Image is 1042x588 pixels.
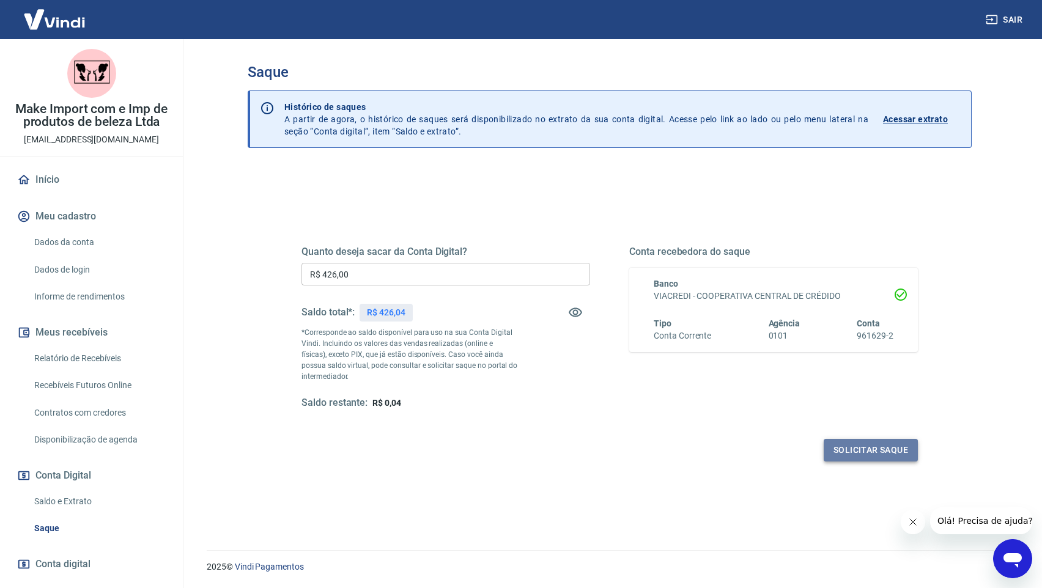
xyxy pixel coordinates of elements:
[7,9,103,18] span: Olá! Precisa de ajuda?
[883,101,961,138] a: Acessar extrato
[29,346,168,371] a: Relatório de Recebíveis
[24,133,159,146] p: [EMAIL_ADDRESS][DOMAIN_NAME]
[29,284,168,309] a: Informe de rendimentos
[301,306,355,318] h5: Saldo total*:
[15,1,94,38] img: Vindi
[857,318,880,328] span: Conta
[29,373,168,398] a: Recebíveis Futuros Online
[769,329,800,342] h6: 0101
[29,230,168,255] a: Dados da conta
[930,507,1032,534] iframe: Mensagem da empresa
[235,562,304,571] a: Vindi Pagamentos
[857,329,893,342] h6: 961629-2
[367,306,405,319] p: R$ 426,04
[983,9,1027,31] button: Sair
[15,203,168,230] button: Meu cadastro
[301,397,368,410] h5: Saldo restante:
[67,49,116,98] img: 92670548-54c4-46cb-b211-a4c5f46627ef.jpeg
[29,516,168,541] a: Saque
[207,560,1013,573] p: 2025 ©
[15,319,168,346] button: Meus recebíveis
[35,556,91,573] span: Conta digital
[10,103,173,128] p: Make Import com e Imp de produtos de beleza Ltda
[29,257,168,282] a: Dados de login
[15,462,168,489] button: Conta Digital
[29,400,168,425] a: Contratos com credores
[824,439,918,461] button: Solicitar saque
[883,113,948,125] p: Acessar extrato
[284,101,868,138] p: A partir de agora, o histórico de saques será disponibilizado no extrato da sua conta digital. Ac...
[372,398,401,408] span: R$ 0,04
[15,551,168,578] a: Conta digital
[993,539,1032,578] iframe: Botão para abrir a janela de mensagens
[15,166,168,193] a: Início
[901,510,925,534] iframe: Fechar mensagem
[769,318,800,328] span: Agência
[301,246,590,258] h5: Quanto deseja sacar da Conta Digital?
[654,329,711,342] h6: Conta Corrente
[284,101,868,113] p: Histórico de saques
[654,290,893,303] h6: VIACREDI - COOPERATIVA CENTRAL DE CRÉDIDO
[301,327,518,382] p: *Corresponde ao saldo disponível para uso na sua Conta Digital Vindi. Incluindo os valores das ve...
[29,427,168,452] a: Disponibilização de agenda
[654,318,671,328] span: Tipo
[629,246,918,258] h5: Conta recebedora do saque
[248,64,972,81] h3: Saque
[29,489,168,514] a: Saldo e Extrato
[654,279,678,288] span: Banco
